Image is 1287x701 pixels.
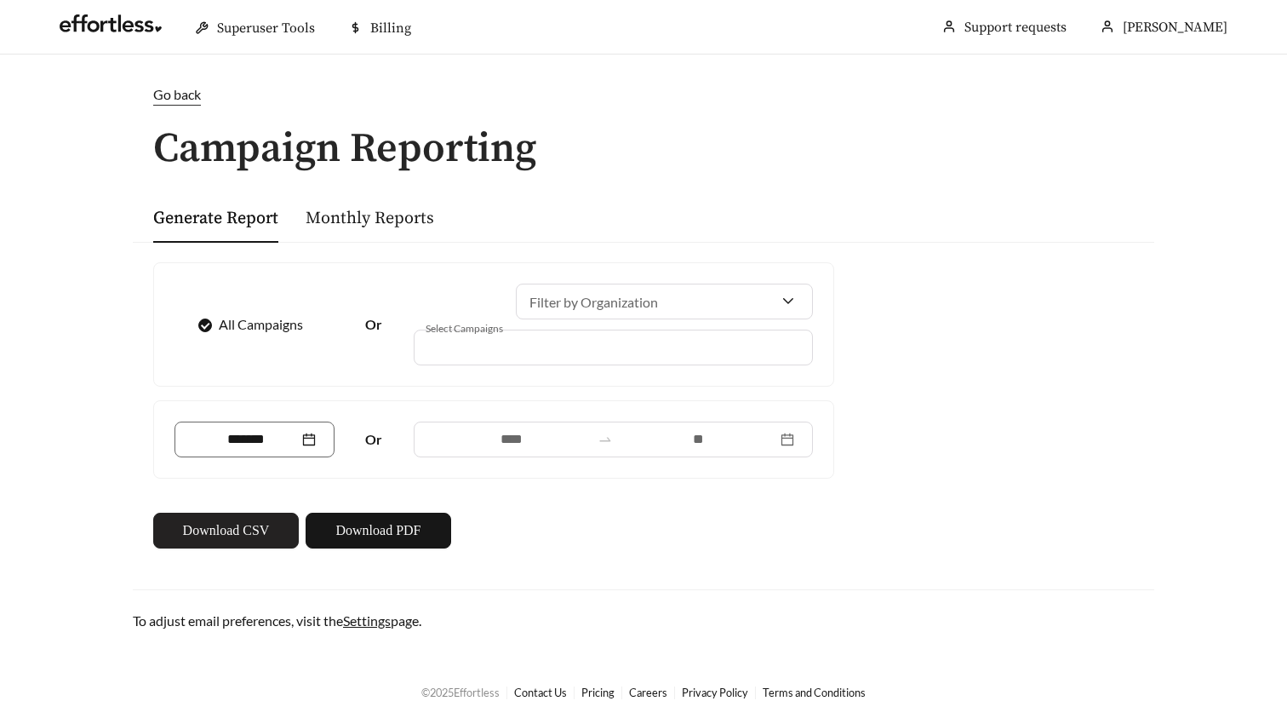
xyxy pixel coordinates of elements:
[133,127,1154,172] h1: Campaign Reporting
[212,314,310,335] span: All Campaigns
[514,686,567,699] a: Contact Us
[629,686,667,699] a: Careers
[598,432,613,447] span: to
[217,20,315,37] span: Superuser Tools
[306,513,451,549] button: Download PDF
[581,686,615,699] a: Pricing
[133,84,1154,106] a: Go back
[335,520,420,541] span: Download PDF
[421,686,500,699] span: © 2025 Effortless
[682,686,748,699] a: Privacy Policy
[343,612,391,629] a: Settings
[153,208,278,229] a: Generate Report
[964,19,1067,36] a: Support requests
[153,86,201,102] span: Go back
[306,208,434,229] a: Monthly Reports
[1123,19,1227,36] span: [PERSON_NAME]
[133,612,421,629] span: To adjust email preferences, visit the page.
[365,316,382,332] strong: Or
[370,20,411,37] span: Billing
[365,431,382,447] strong: Or
[153,513,299,549] button: Download CSV
[183,520,270,541] span: Download CSV
[763,686,866,699] a: Terms and Conditions
[598,432,613,447] span: swap-right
